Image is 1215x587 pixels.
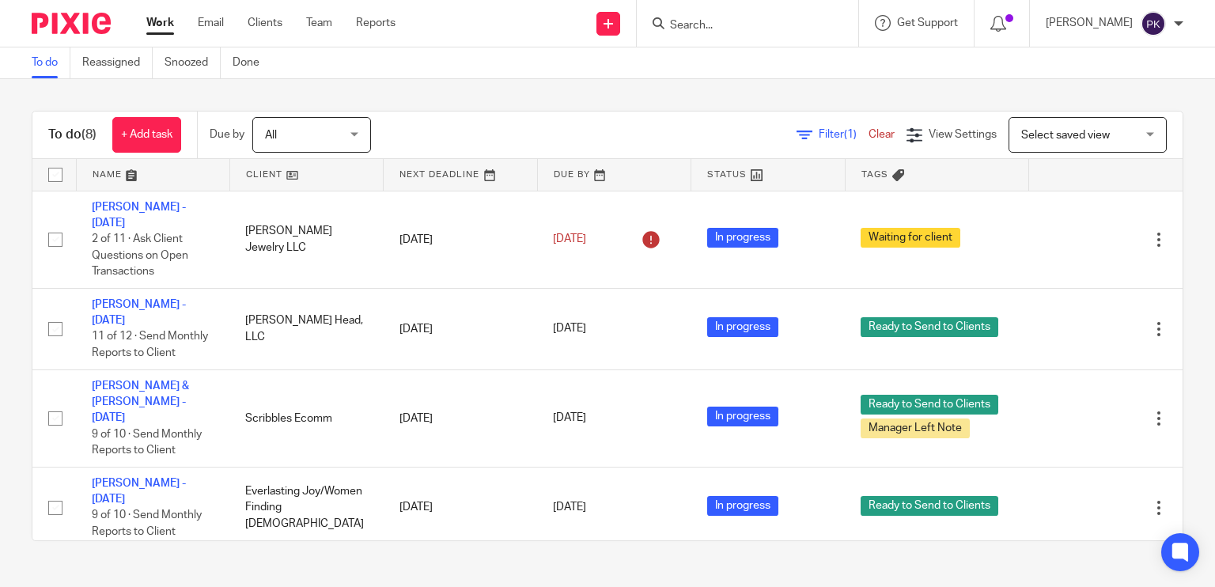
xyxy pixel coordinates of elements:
span: (8) [81,128,97,141]
span: Filter [819,129,869,140]
span: [DATE] [553,502,586,513]
a: Team [306,15,332,31]
h1: To do [48,127,97,143]
td: [PERSON_NAME] Jewelry LLC [229,191,383,288]
span: Tags [861,170,888,179]
td: [DATE] [384,369,537,467]
img: svg%3E [1141,11,1166,36]
img: Pixie [32,13,111,34]
span: Ready to Send to Clients [861,395,998,415]
a: Clients [248,15,282,31]
a: Email [198,15,224,31]
span: [DATE] [553,413,586,424]
span: [DATE] [553,324,586,335]
span: 11 of 12 · Send Monthly Reports to Client [92,331,208,359]
span: 9 of 10 · Send Monthly Reports to Client [92,429,202,456]
span: Waiting for client [861,228,960,248]
a: To do [32,47,70,78]
a: Reassigned [82,47,153,78]
a: Reports [356,15,396,31]
a: [PERSON_NAME] - [DATE] [92,202,186,229]
span: Manager Left Note [861,418,970,438]
a: Snoozed [165,47,221,78]
span: Get Support [897,17,958,28]
input: Search [668,19,811,33]
span: Ready to Send to Clients [861,496,998,516]
span: View Settings [929,129,997,140]
a: Work [146,15,174,31]
a: [PERSON_NAME] - [DATE] [92,478,186,505]
span: In progress [707,228,778,248]
td: [PERSON_NAME] Head, LLC [229,288,383,369]
span: Ready to Send to Clients [861,317,998,337]
td: [DATE] [384,467,537,548]
p: Due by [210,127,244,142]
span: (1) [844,129,857,140]
a: Clear [869,129,895,140]
span: All [265,130,277,141]
a: Done [233,47,271,78]
td: Scribbles Ecomm [229,369,383,467]
span: In progress [707,407,778,426]
span: 2 of 11 · Ask Client Questions on Open Transactions [92,233,188,277]
a: [PERSON_NAME] - [DATE] [92,299,186,326]
span: Select saved view [1021,130,1110,141]
a: [PERSON_NAME] & [PERSON_NAME] - [DATE] [92,381,189,424]
p: [PERSON_NAME] [1046,15,1133,31]
span: [DATE] [553,233,586,244]
a: + Add task [112,117,181,153]
span: 9 of 10 · Send Monthly Reports to Client [92,510,202,538]
td: [DATE] [384,288,537,369]
span: In progress [707,317,778,337]
td: Everlasting Joy/Women Finding [DEMOGRAPHIC_DATA] [229,467,383,548]
span: In progress [707,496,778,516]
td: [DATE] [384,191,537,288]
